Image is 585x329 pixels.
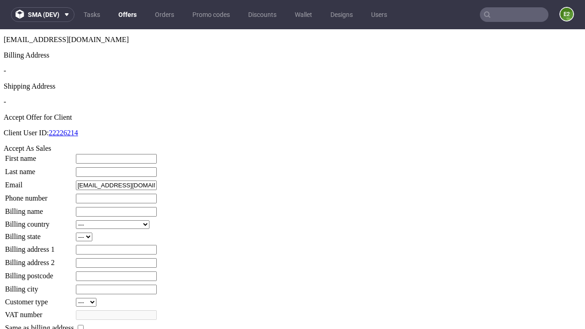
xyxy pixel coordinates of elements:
[4,6,129,14] span: [EMAIL_ADDRESS][DOMAIN_NAME]
[5,294,74,304] td: Same as billing address
[5,138,74,148] td: Last name
[366,7,393,22] a: Users
[113,7,142,22] a: Offers
[5,255,74,265] td: Billing city
[11,7,74,22] button: sma (dev)
[5,203,74,212] td: Billing state
[4,53,581,61] div: Shipping Address
[5,281,74,291] td: VAT number
[5,124,74,135] td: First name
[149,7,180,22] a: Orders
[187,7,235,22] a: Promo codes
[5,191,74,200] td: Billing country
[4,37,6,45] span: -
[4,22,581,30] div: Billing Address
[49,100,78,107] a: 22226214
[560,8,573,21] figcaption: e2
[4,84,581,92] div: Accept Offer for Client
[5,151,74,161] td: Email
[5,242,74,252] td: Billing postcode
[4,100,581,108] p: Client User ID:
[5,164,74,175] td: Phone number
[78,7,106,22] a: Tasks
[325,7,358,22] a: Designs
[28,11,59,18] span: sma (dev)
[289,7,318,22] a: Wallet
[4,115,581,123] div: Accept As Sales
[5,215,74,226] td: Billing address 1
[5,228,74,239] td: Billing address 2
[4,69,6,76] span: -
[5,268,74,278] td: Customer type
[5,177,74,188] td: Billing name
[243,7,282,22] a: Discounts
